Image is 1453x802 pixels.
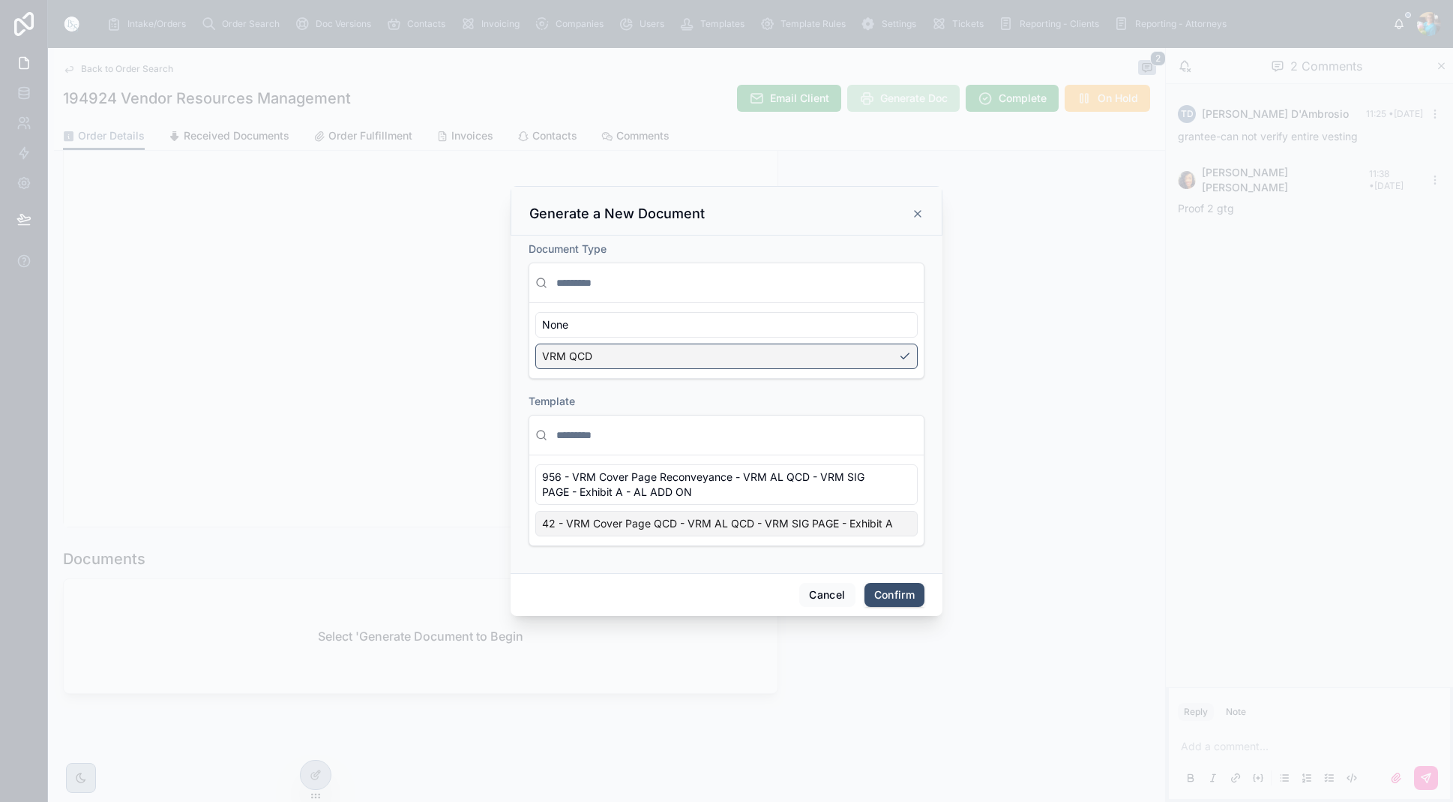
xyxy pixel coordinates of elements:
span: Template [529,395,575,407]
div: Suggestions [529,303,924,378]
span: 956 - VRM Cover Page Reconveyance - VRM AL QCD - VRM SIG PAGE - Exhibit A - AL ADD ON [542,470,893,500]
button: Confirm [864,583,924,607]
div: None [535,312,918,338]
h3: Generate a New Document [529,205,705,223]
span: Document Type [529,242,607,255]
button: Cancel [799,583,855,607]
span: VRM QCD [542,349,592,364]
div: Suggestions [529,455,924,545]
span: 42 - VRM Cover Page QCD - VRM AL QCD - VRM SIG PAGE - Exhibit A [542,516,893,531]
